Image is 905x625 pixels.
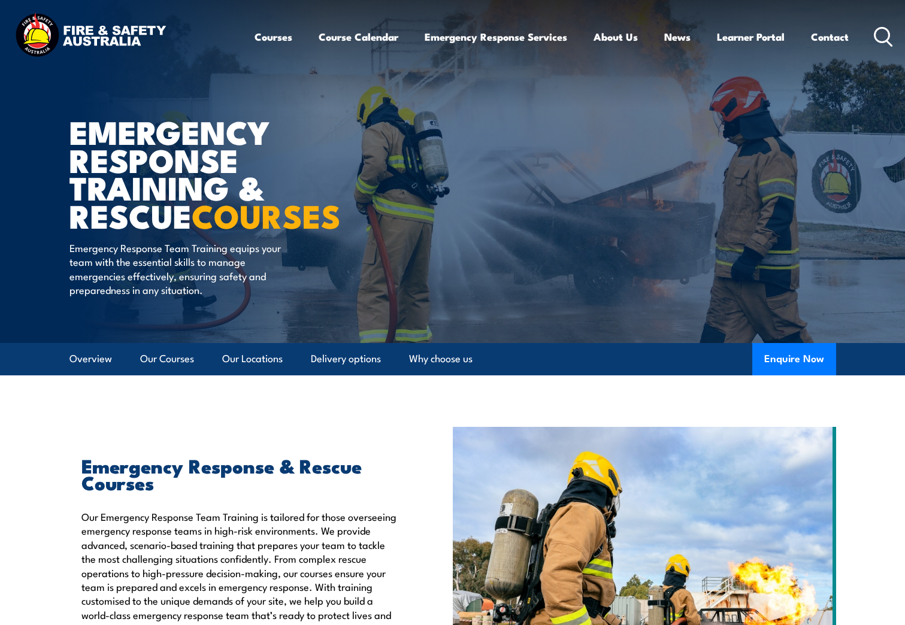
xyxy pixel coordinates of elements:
a: Learner Portal [717,21,785,53]
strong: COURSES [192,190,341,239]
p: Emergency Response Team Training equips your team with the essential skills to manage emergencies... [69,241,288,297]
h1: Emergency Response Training & Rescue [69,117,365,229]
a: Contact [811,21,849,53]
h2: Emergency Response & Rescue Courses [81,457,398,490]
a: Courses [255,21,292,53]
button: Enquire Now [752,343,836,375]
a: News [664,21,691,53]
a: Emergency Response Services [425,21,567,53]
a: Our Courses [140,343,194,375]
a: Overview [69,343,112,375]
a: Delivery options [311,343,381,375]
a: Course Calendar [319,21,398,53]
a: Why choose us [409,343,473,375]
a: Our Locations [222,343,283,375]
a: About Us [594,21,638,53]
